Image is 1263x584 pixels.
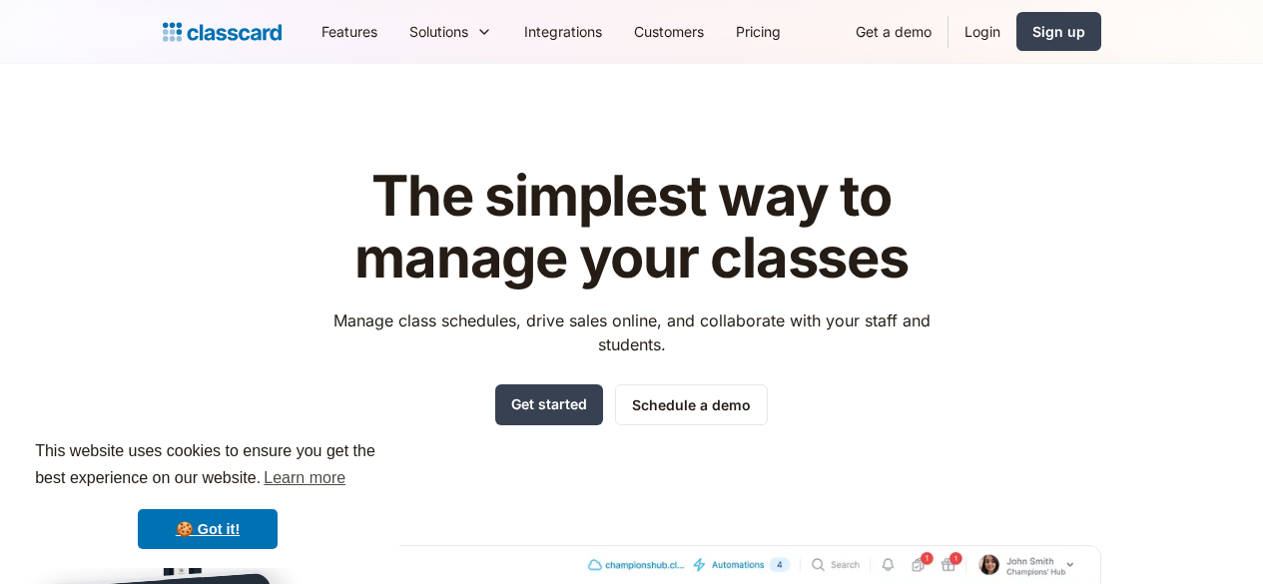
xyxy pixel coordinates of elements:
[948,9,1016,54] a: Login
[315,308,948,356] p: Manage class schedules, drive sales online, and collaborate with your staff and students.
[615,384,768,425] a: Schedule a demo
[495,384,603,425] a: Get started
[306,9,393,54] a: Features
[618,9,720,54] a: Customers
[508,9,618,54] a: Integrations
[393,9,508,54] div: Solutions
[840,9,947,54] a: Get a demo
[163,18,282,46] a: home
[261,463,348,493] a: learn more about cookies
[315,166,948,289] h1: The simplest way to manage your classes
[409,21,468,42] div: Solutions
[1016,12,1101,51] a: Sign up
[16,420,399,568] div: cookieconsent
[35,439,380,493] span: This website uses cookies to ensure you get the best experience on our website.
[1032,21,1085,42] div: Sign up
[138,509,278,549] a: dismiss cookie message
[720,9,797,54] a: Pricing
